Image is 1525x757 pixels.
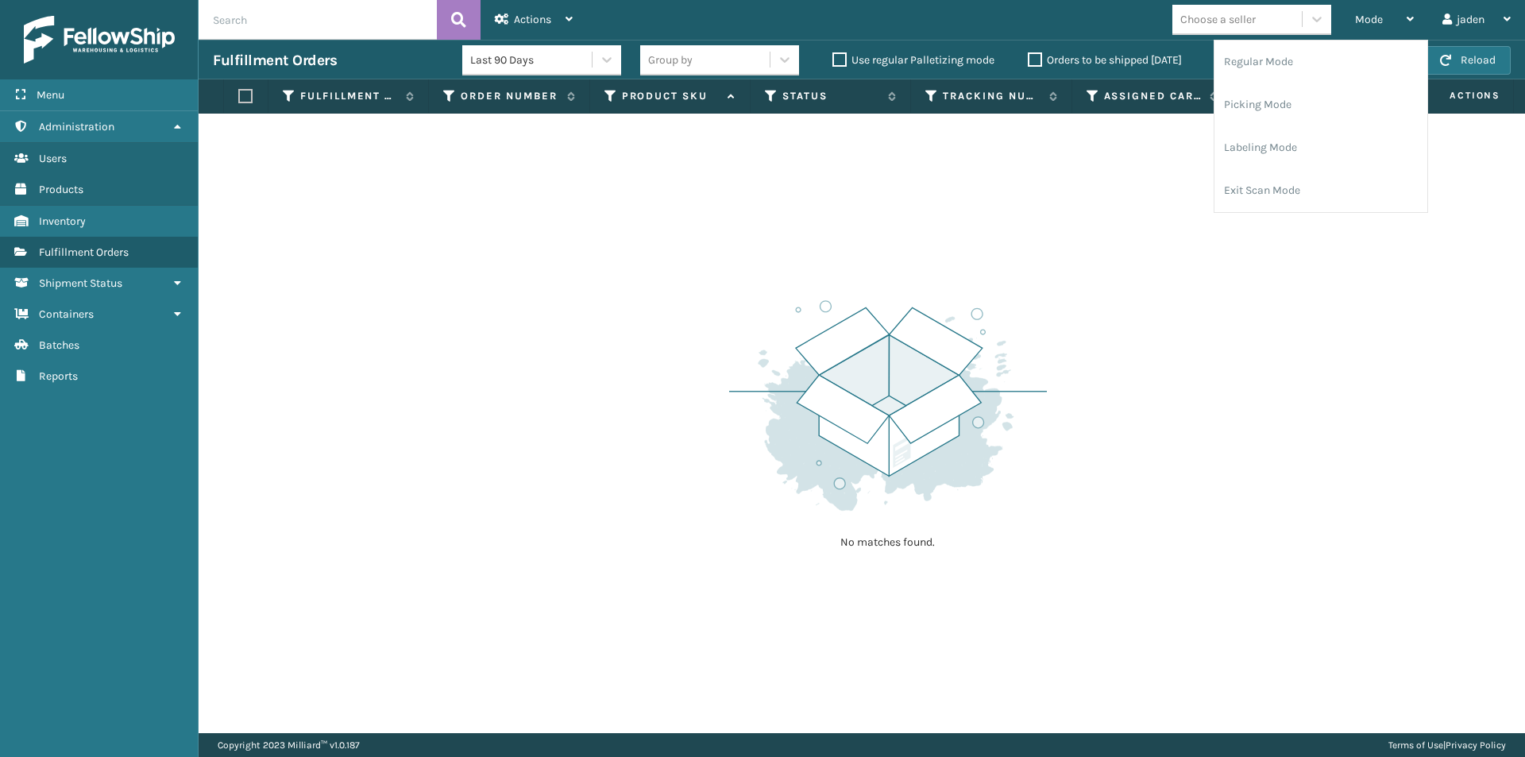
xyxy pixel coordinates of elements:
[1214,126,1427,169] li: Labeling Mode
[1214,169,1427,212] li: Exit Scan Mode
[1104,89,1202,103] label: Assigned Carrier Service
[622,89,720,103] label: Product SKU
[514,13,551,26] span: Actions
[39,369,78,383] span: Reports
[1398,83,1510,109] span: Actions
[470,52,593,68] div: Last 90 Days
[832,53,994,67] label: Use regular Palletizing mode
[1425,46,1511,75] button: Reload
[1388,740,1443,751] a: Terms of Use
[39,276,122,290] span: Shipment Status
[1214,83,1427,126] li: Picking Mode
[39,245,129,259] span: Fulfillment Orders
[1388,733,1506,757] div: |
[39,183,83,196] span: Products
[39,152,67,165] span: Users
[1446,740,1506,751] a: Privacy Policy
[218,733,360,757] p: Copyright 2023 Milliard™ v 1.0.187
[213,51,337,70] h3: Fulfillment Orders
[39,120,114,133] span: Administration
[39,338,79,352] span: Batches
[1355,13,1383,26] span: Mode
[1214,41,1427,83] li: Regular Mode
[648,52,693,68] div: Group by
[1180,11,1256,28] div: Choose a seller
[461,89,558,103] label: Order Number
[24,16,175,64] img: logo
[1028,53,1182,67] label: Orders to be shipped [DATE]
[37,88,64,102] span: Menu
[782,89,880,103] label: Status
[943,89,1040,103] label: Tracking Number
[39,307,94,321] span: Containers
[39,214,86,228] span: Inventory
[300,89,398,103] label: Fulfillment Order Id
